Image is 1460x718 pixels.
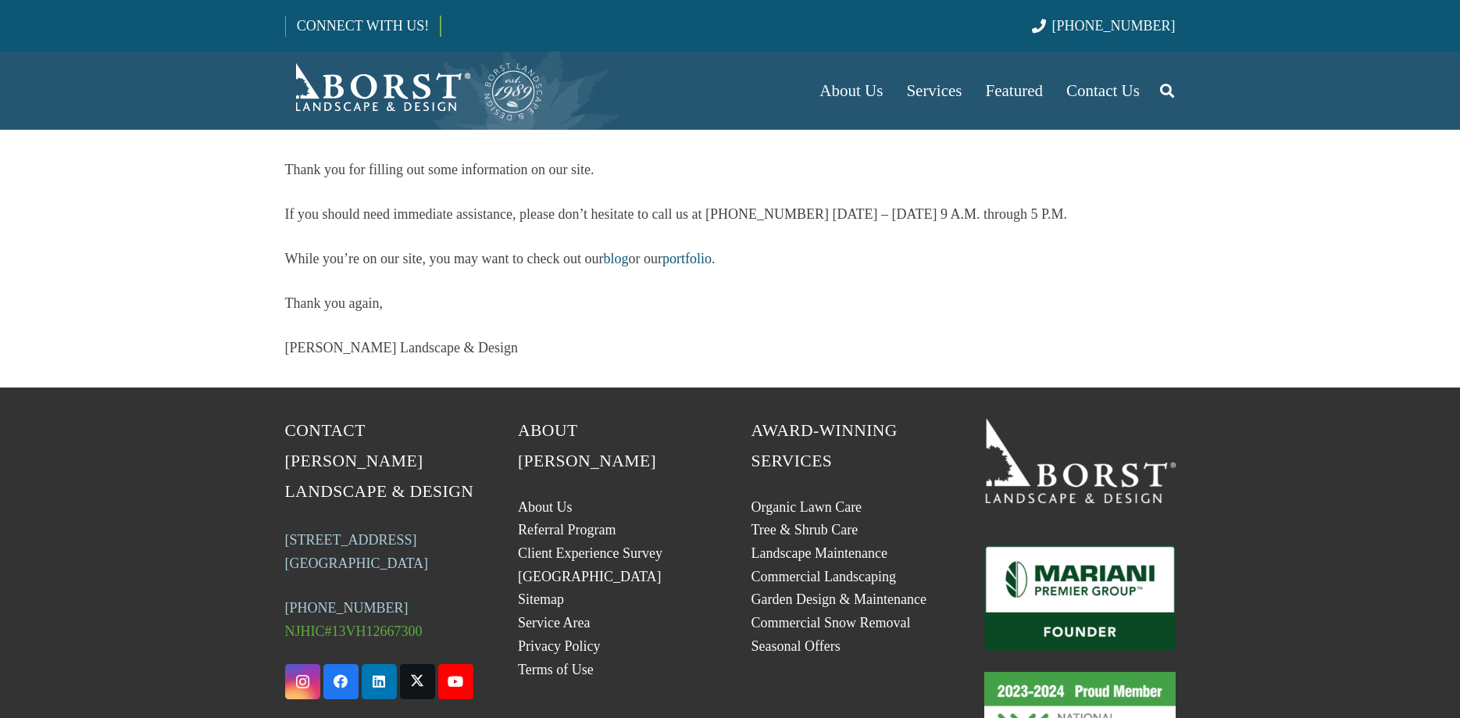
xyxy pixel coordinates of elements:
a: Contact Us [1055,52,1151,130]
a: YouTube [438,664,473,699]
span: Services [906,81,962,100]
a: Featured [974,52,1055,130]
a: [GEOGRAPHIC_DATA] [518,569,662,584]
p: While you’re on our site, you may want to check out our or our . [285,247,1176,270]
a: [PHONE_NUMBER] [1032,18,1175,34]
span: Contact [PERSON_NAME] Landscape & Design [285,421,474,501]
a: portfolio [662,251,712,266]
span: [PHONE_NUMBER] [1052,18,1176,34]
a: X [400,664,435,699]
a: [STREET_ADDRESS][GEOGRAPHIC_DATA] [285,532,429,571]
p: Thank you again, [285,291,1176,315]
a: Referral Program [518,522,616,538]
span: Featured [986,81,1043,100]
a: Borst-Logo [285,59,544,122]
a: Mariani_Badge_Full_Founder [984,545,1176,650]
a: Tree & Shrub Care [751,522,859,538]
a: Service Area [518,615,590,630]
a: CONNECT WITH US! [286,7,440,45]
a: Sitemap [518,591,564,607]
p: [PERSON_NAME] Landscape & Design [285,336,1176,359]
span: NJHIC#13VH12667300 [285,623,423,639]
a: Privacy Policy [518,638,601,654]
span: About Us [819,81,883,100]
a: LinkedIn [362,664,397,699]
span: Award-Winning Services [751,421,898,470]
a: Garden Design & Maintenance [751,591,926,607]
a: Client Experience Survey [518,545,662,561]
a: Search [1151,71,1183,110]
a: Terms of Use [518,662,594,677]
span: About [PERSON_NAME] [518,421,656,470]
a: blog [603,251,628,266]
a: 19BorstLandscape_Logo_W [984,416,1176,503]
a: Organic Lawn Care [751,499,862,515]
span: Contact Us [1066,81,1140,100]
a: [PHONE_NUMBER] [285,600,409,616]
a: About Us [808,52,894,130]
a: Commercial Landscaping [751,569,896,584]
a: Commercial Snow Removal [751,615,911,630]
a: Services [894,52,973,130]
a: Landscape Maintenance [751,545,887,561]
a: Facebook [323,664,359,699]
p: If you should need immediate assistance, please don’t hesitate to call us at [PHONE_NUMBER] [DATE... [285,202,1176,226]
a: About Us [518,499,573,515]
a: Seasonal Offers [751,638,841,654]
p: Thank you for filling out some information on our site. [285,158,1176,181]
a: Instagram [285,664,320,699]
